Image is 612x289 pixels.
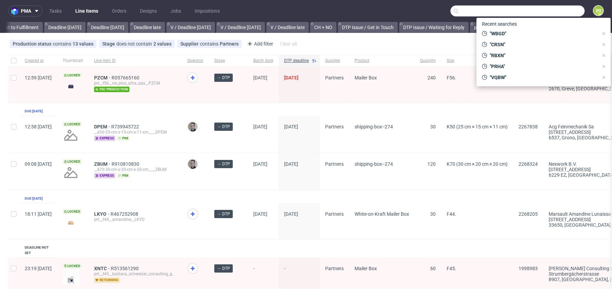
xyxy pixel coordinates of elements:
span: → DTP [217,75,230,81]
span: K70 (30 cm × 20 cm × 20 cm) [447,161,508,167]
img: no_design.png [63,164,79,181]
a: PZCM [94,75,112,80]
a: Deadline [DATE] [44,22,86,33]
a: Jobs [166,5,185,16]
span: Operator [187,58,203,64]
span: Batch date [253,58,273,64]
div: Clear all [279,39,298,49]
a: Deadline [DATE] [87,22,128,33]
a: V / Deadline [DATE] [166,22,215,33]
a: DPEM [94,124,111,129]
span: Partners [325,211,344,217]
img: version_two_editor_design.png [63,218,79,227]
a: XNTC [94,266,111,271]
span: F56. [447,75,456,80]
img: no_design.png [63,127,79,143]
span: 30 [430,124,436,129]
span: "RBXN" [487,52,598,59]
span: 12:59 [DATE] [25,75,52,80]
span: Size [447,58,508,64]
span: 30 [430,211,436,217]
span: Created at [25,58,52,64]
span: Stage [214,58,242,64]
span: → DTP [217,265,230,272]
span: 2267838 [519,124,538,129]
span: - [253,266,273,286]
span: 23:19 [DATE] [25,266,52,271]
a: DTP Issue / Waiting for Reply [399,22,469,33]
span: returning [94,277,120,283]
a: Impositions [191,5,224,16]
span: [DATE] [253,124,267,129]
span: Quantity [420,58,436,64]
span: Partners [325,161,344,167]
a: Line Items [71,5,102,16]
span: shipping-box--274 [355,124,393,129]
span: Supplier [325,58,344,64]
a: Designs [136,5,161,16]
div: Due [DATE] [25,109,43,114]
span: Supplier [180,41,200,47]
span: Line item ID [94,58,176,64]
span: shipping-box--274 [355,161,393,167]
span: R057665160 [112,75,141,80]
span: Partners [325,266,344,271]
a: R513561290 [111,266,140,271]
a: Orders [108,5,130,16]
a: V / Deadline late [266,22,309,33]
a: CH + NO [310,22,336,33]
span: 240 [428,75,436,80]
span: does not contain [116,41,153,47]
span: contains [200,41,220,47]
span: express [94,136,115,141]
span: "VQBW" [487,74,598,81]
a: R739945722 [111,124,140,129]
span: Mailer Box [355,75,377,80]
span: → DTP [217,211,230,217]
span: F45. [447,266,456,271]
div: 2 values [153,41,171,47]
span: "PRHA" [487,63,598,70]
span: 12:58 [DATE] [25,124,52,129]
span: 09:08 [DATE] [25,161,52,167]
span: ZBUM [94,161,112,167]
div: prt__f45__barbara_schweizer_consulting_gmbh__XNTC__barbara_schweizer_consulting_gmbh__XNTC [94,271,176,277]
span: pim [117,173,130,178]
span: 1998983 [519,266,538,271]
span: fsc production [94,87,129,92]
span: express [94,173,115,178]
img: logo [11,7,21,15]
span: Locked [63,263,82,269]
span: "WBGD" [487,30,598,37]
div: prt__f44__amandine__LKYO [94,217,176,222]
span: DTP deadline [284,58,309,64]
span: Product [355,58,409,64]
span: LKYO [94,211,111,217]
a: R467252908 [111,211,140,217]
span: Locked [63,73,82,78]
span: Production status [13,41,53,47]
span: White-on-Kraft Mailer Box [355,211,409,217]
span: 2268205 [519,211,538,217]
figcaption: DG [594,6,603,15]
a: DTP Issue / Get in Touch [338,22,398,33]
span: → DTP [217,124,230,130]
span: Mailer Box [355,266,377,271]
div: Add filter [244,38,275,49]
span: Locked [63,209,82,214]
div: __k70-30-cm-x-20-cm-x-20-cm____ZBUM [94,167,176,172]
div: Partners [220,41,239,47]
span: [DATE] [253,75,267,80]
span: [DATE] [253,161,267,167]
span: [DATE] [284,161,298,167]
img: version_two_editor_design [63,82,79,91]
span: R910810830 [112,161,141,167]
span: Locked [63,122,82,127]
div: Deadline not set [25,245,52,256]
span: Recent searches [479,18,520,29]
